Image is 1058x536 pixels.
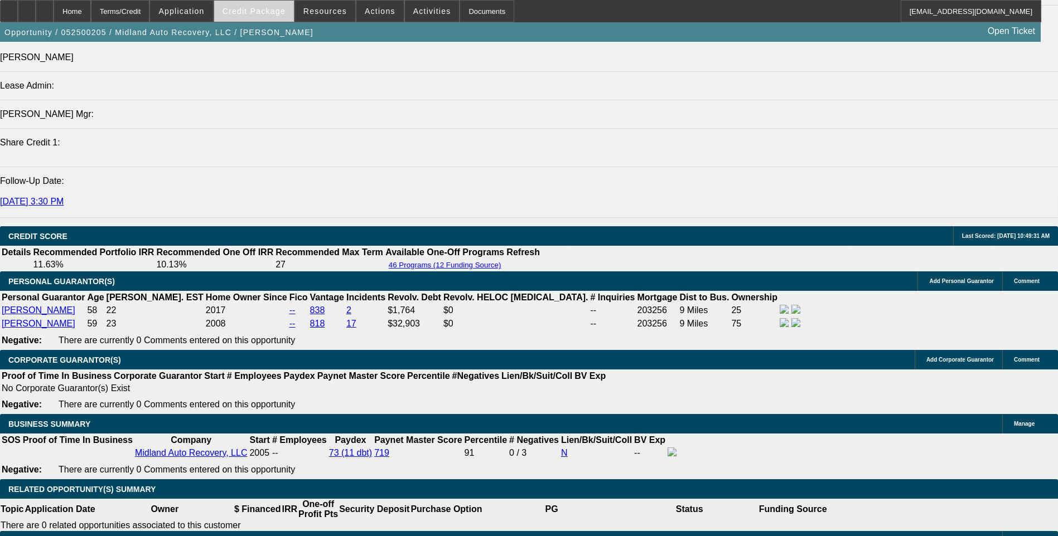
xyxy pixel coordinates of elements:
th: Details [1,247,31,258]
th: PG [482,499,620,520]
span: Manage [1014,421,1035,427]
td: 75 [731,318,778,330]
th: Proof of Time In Business [22,435,133,446]
td: 9 Miles [679,318,730,330]
span: Opportunity / 052500205 / Midland Auto Recovery, LLC / [PERSON_NAME] [4,28,313,37]
b: [PERSON_NAME]. EST [107,293,204,302]
span: PERSONAL GUARANTOR(S) [8,277,115,286]
b: Ownership [731,293,777,302]
th: SOS [1,435,21,446]
span: Activities [413,7,451,16]
span: Last Scored: [DATE] 10:49:31 AM [962,233,1050,239]
td: -- [590,304,635,316]
b: # Inquiries [590,293,635,302]
a: 73 (11 dbt) [329,448,372,457]
td: $1,764 [387,304,442,316]
th: Application Date [24,499,95,520]
a: [PERSON_NAME] [2,305,75,315]
td: 27 [275,259,384,270]
th: $ Financed [234,499,282,520]
div: 91 [465,448,507,458]
td: -- [590,318,635,330]
button: Application [150,1,212,22]
button: Activities [405,1,460,22]
b: Corporate Guarantor [114,371,202,381]
th: Status [621,499,759,520]
b: # Employees [272,435,327,445]
th: Recommended Max Term [275,247,384,258]
b: Lien/Bk/Suit/Coll [501,371,572,381]
b: Vantage [310,293,344,302]
img: facebook-icon.png [668,447,677,456]
b: Paydex [335,435,366,445]
th: Owner [96,499,234,520]
a: [PERSON_NAME] [2,319,75,328]
b: BV Exp [634,435,665,445]
span: BUSINESS SUMMARY [8,420,90,428]
a: 719 [374,448,389,457]
span: Comment [1014,357,1040,363]
span: Resources [303,7,347,16]
a: -- [289,319,296,328]
td: $0 [443,304,589,316]
span: CREDIT SCORE [8,232,67,241]
b: Fico [289,293,308,302]
td: $0 [443,318,589,330]
b: Revolv. HELOC [MEDICAL_DATA]. [443,293,588,302]
b: Negative: [2,399,42,409]
td: 11.63% [32,259,154,270]
span: -- [272,448,278,457]
td: 203256 [637,304,678,316]
img: facebook-icon.png [780,318,789,327]
b: # Negatives [509,435,559,445]
b: Dist to Bus. [680,293,730,302]
a: Midland Auto Recovery, LLC [135,448,248,457]
td: 25 [731,304,778,316]
th: IRR [281,499,298,520]
b: Negative: [2,465,42,474]
b: #Negatives [452,371,500,381]
td: 9 Miles [679,304,730,316]
b: Mortgage [637,293,678,302]
b: Revolv. Debt [388,293,441,302]
b: BV Exp [574,371,606,381]
b: Home Owner Since [206,293,287,302]
th: Recommended One Off IRR [156,247,274,258]
button: Credit Package [214,1,294,22]
span: 2008 [206,319,226,328]
th: Available One-Off Programs [385,247,505,258]
span: Actions [365,7,395,16]
span: There are currently 0 Comments entered on this opportunity [59,399,295,409]
a: 838 [310,305,325,315]
td: No Corporate Guarantor(s) Exist [1,383,611,394]
b: Negative: [2,335,42,345]
a: 17 [346,319,356,328]
b: Percentile [465,435,507,445]
th: Proof of Time In Business [1,371,112,382]
td: -- [634,447,666,459]
td: 2005 [249,447,270,459]
b: # Employees [227,371,282,381]
td: 58 [86,304,104,316]
b: Paynet Master Score [374,435,462,445]
span: Credit Package [223,7,286,16]
td: 10.13% [156,259,274,270]
span: There are currently 0 Comments entered on this opportunity [59,465,295,474]
span: Add Corporate Guarantor [926,357,994,363]
span: Application [158,7,204,16]
th: One-off Profit Pts [298,499,339,520]
b: Company [171,435,211,445]
button: Actions [356,1,404,22]
td: $32,903 [387,318,442,330]
td: 59 [86,318,104,330]
b: Age [87,293,104,302]
b: Lien/Bk/Suit/Coll [561,435,632,445]
img: facebook-icon.png [780,305,789,314]
th: Recommended Portfolio IRR [32,247,154,258]
b: Percentile [407,371,450,381]
span: Add Personal Guarantor [929,278,994,284]
td: 22 [106,304,204,316]
button: Resources [295,1,355,22]
b: Personal Guarantor [2,293,85,302]
img: linkedin-icon.png [791,305,800,314]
